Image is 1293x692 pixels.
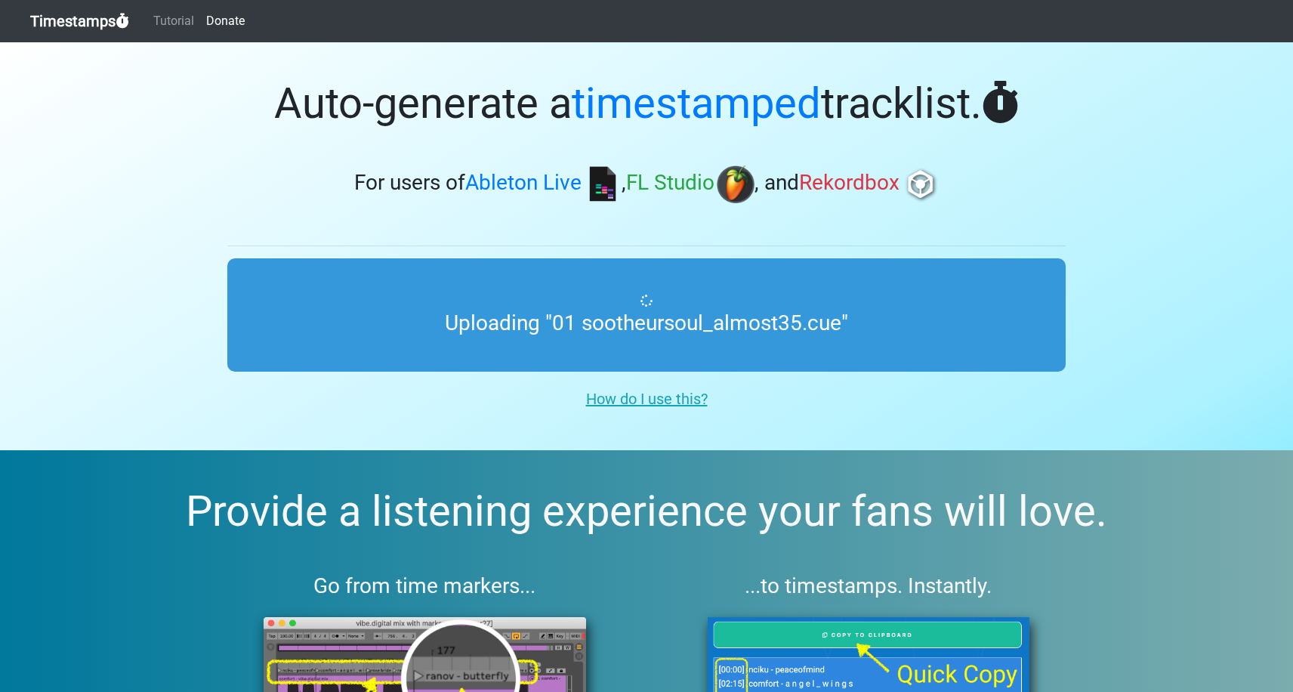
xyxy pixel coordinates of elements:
u: How do I use this? [586,390,708,408]
h3: ...to timestamps. Instantly. [671,573,1066,599]
h3: Go from time markers... [227,573,622,599]
h3: For users of , , and [227,165,1066,203]
span: timestamped [572,79,821,128]
a: Tutorial [147,6,200,36]
h1: Auto-generate a tracklist. [227,79,1066,129]
h2: Provide a listening experience your fans will love. [36,487,1257,537]
span: Rekordbox [799,171,900,196]
a: Timestamps [30,6,129,36]
img: ableton.png [584,165,622,203]
span: Ableton Live [465,171,582,196]
img: fl.png [717,165,755,203]
a: Donate [200,6,251,36]
span: FL Studio [626,171,714,196]
img: rb.png [902,165,940,203]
